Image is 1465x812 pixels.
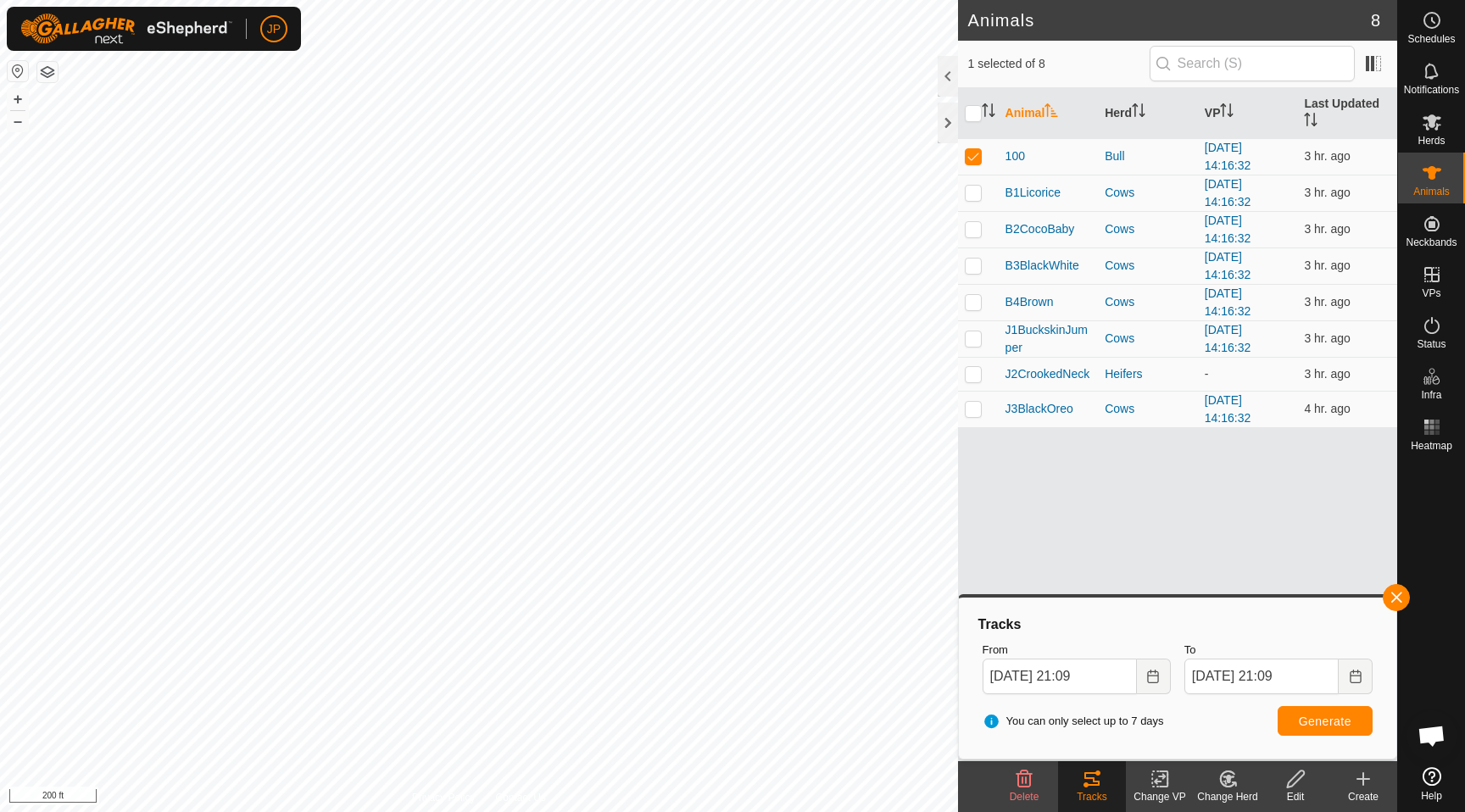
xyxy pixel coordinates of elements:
[1126,789,1194,804] div: Change VP
[1404,85,1459,95] span: Notifications
[1421,390,1441,400] span: Infra
[976,615,1379,635] div: Tracks
[1137,659,1171,694] button: Choose Date
[1421,791,1442,801] span: Help
[1205,177,1251,209] a: [DATE] 14:16:32
[1105,330,1191,348] div: Cows
[1194,789,1262,804] div: Change Herd
[1329,789,1397,804] div: Create
[1262,789,1329,804] div: Edit
[412,790,476,805] a: Privacy Policy
[1005,365,1090,383] span: J2CrookedNeck
[1411,441,1452,451] span: Heatmap
[1407,710,1457,761] a: Open chat
[1422,288,1440,298] span: VPs
[1406,237,1457,247] span: Neckbands
[983,642,1171,659] label: From
[1105,400,1191,418] div: Cows
[1205,323,1251,354] a: [DATE] 14:16:32
[1005,400,1073,418] span: J3BlackOreo
[1005,184,1061,202] span: B1Licorice
[1005,257,1079,275] span: B3BlackWhite
[1005,293,1054,311] span: B4Brown
[1407,34,1455,44] span: Schedules
[8,61,28,81] button: Reset Map
[1304,115,1317,129] p-sorticon: Activate to sort
[1398,760,1465,808] a: Help
[1098,88,1198,139] th: Herd
[1304,402,1351,415] span: Aug 31, 2025, 3:02 AM
[968,10,1371,31] h2: Animals
[1417,339,1446,349] span: Status
[1418,136,1445,146] span: Herds
[1205,250,1251,281] a: [DATE] 14:16:32
[1105,184,1191,202] div: Cows
[1304,259,1351,272] span: Aug 31, 2025, 4:02 AM
[968,55,1150,73] span: 1 selected of 8
[1058,789,1126,804] div: Tracks
[1297,88,1397,139] th: Last Updated
[1205,286,1251,318] a: [DATE] 14:16:32
[1105,293,1191,311] div: Cows
[1205,393,1251,425] a: [DATE] 14:16:32
[1044,106,1058,120] p-sorticon: Activate to sort
[1304,331,1351,345] span: Aug 31, 2025, 4:02 AM
[1184,642,1373,659] label: To
[1005,147,1025,165] span: 100
[8,111,28,131] button: –
[1278,706,1373,736] button: Generate
[20,14,232,44] img: Gallagher Logo
[1299,715,1351,728] span: Generate
[982,106,995,120] p-sorticon: Activate to sort
[267,20,281,38] span: JP
[1220,106,1234,120] p-sorticon: Activate to sort
[1371,8,1380,33] span: 8
[1005,321,1092,357] span: J1BuckskinJumper
[1304,367,1351,381] span: Aug 31, 2025, 4:02 AM
[1005,220,1075,238] span: B2CocoBaby
[1198,88,1298,139] th: VP
[1105,220,1191,238] div: Cows
[1105,147,1191,165] div: Bull
[1304,186,1351,199] span: Aug 31, 2025, 3:32 AM
[1413,186,1450,197] span: Animals
[1010,791,1039,803] span: Delete
[1205,214,1251,245] a: [DATE] 14:16:32
[1304,149,1351,163] span: Aug 31, 2025, 4:02 AM
[1339,659,1373,694] button: Choose Date
[495,790,545,805] a: Contact Us
[1304,222,1351,236] span: Aug 31, 2025, 4:02 AM
[1132,106,1145,120] p-sorticon: Activate to sort
[999,88,1099,139] th: Animal
[1205,141,1251,172] a: [DATE] 14:16:32
[1150,46,1355,81] input: Search (S)
[8,89,28,109] button: +
[983,713,1164,730] span: You can only select up to 7 days
[1205,367,1209,381] app-display-virtual-paddock-transition: -
[1105,365,1191,383] div: Heifers
[1105,257,1191,275] div: Cows
[1304,295,1351,309] span: Aug 31, 2025, 4:02 AM
[37,62,58,82] button: Map Layers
